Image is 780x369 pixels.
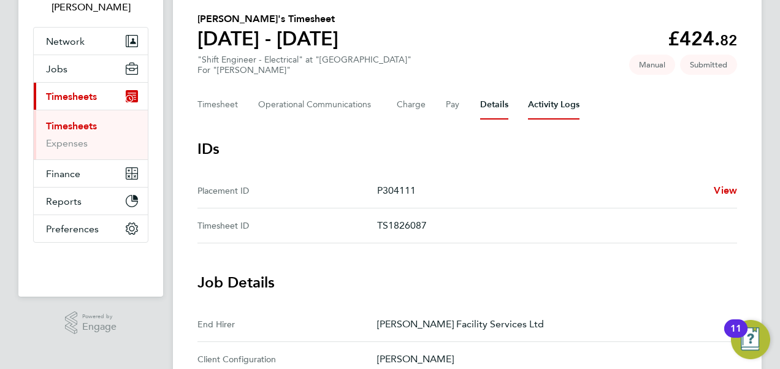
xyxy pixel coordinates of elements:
[197,26,338,51] h1: [DATE] - [DATE]
[46,137,88,149] a: Expenses
[258,90,377,120] button: Operational Communications
[730,329,741,344] div: 11
[82,311,117,322] span: Powered by
[34,215,148,242] button: Preferences
[629,55,675,75] span: This timesheet was manually created.
[720,31,737,49] span: 82
[197,273,737,292] h3: Job Details
[82,322,117,332] span: Engage
[714,184,737,196] span: View
[46,91,97,102] span: Timesheets
[377,183,704,198] p: P304111
[34,110,148,159] div: Timesheets
[34,188,148,215] button: Reports
[197,183,377,198] div: Placement ID
[480,90,508,120] button: Details
[197,317,377,332] div: End Hirer
[731,320,770,359] button: Open Resource Center, 11 new notifications
[197,90,239,120] button: Timesheet
[680,55,737,75] span: This timesheet is Submitted.
[34,255,148,275] img: fastbook-logo-retina.png
[668,27,737,50] app-decimal: £424.
[377,218,727,233] p: TS1826087
[397,90,426,120] button: Charge
[528,90,579,120] button: Activity Logs
[46,168,80,180] span: Finance
[34,55,148,82] button: Jobs
[197,218,377,233] div: Timesheet ID
[46,36,85,47] span: Network
[46,63,67,75] span: Jobs
[714,183,737,198] a: View
[197,12,338,26] h2: [PERSON_NAME]'s Timesheet
[65,311,117,335] a: Powered byEngage
[46,223,99,235] span: Preferences
[197,55,411,75] div: "Shift Engineer - Electrical" at "[GEOGRAPHIC_DATA]"
[46,120,97,132] a: Timesheets
[34,28,148,55] button: Network
[197,352,377,367] div: Client Configuration
[377,352,727,367] p: [PERSON_NAME]
[377,317,727,332] p: [PERSON_NAME] Facility Services Ltd
[446,90,461,120] button: Pay
[197,65,411,75] div: For "[PERSON_NAME]"
[34,83,148,110] button: Timesheets
[46,196,82,207] span: Reports
[197,139,737,159] h3: IDs
[34,160,148,187] button: Finance
[33,255,148,275] a: Go to home page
